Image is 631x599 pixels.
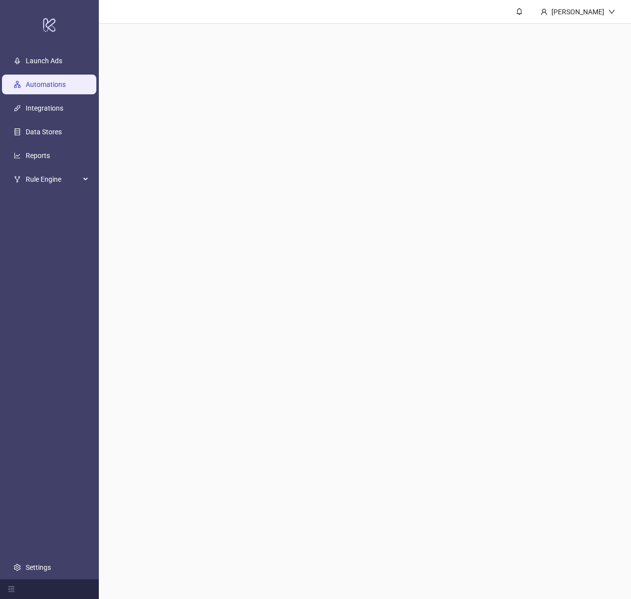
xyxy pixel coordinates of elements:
[26,563,51,571] a: Settings
[608,8,615,15] span: down
[516,8,523,15] span: bell
[26,152,50,160] a: Reports
[14,176,21,183] span: fork
[26,57,62,65] a: Launch Ads
[26,80,66,88] a: Automations
[26,104,63,112] a: Integrations
[26,128,62,136] a: Data Stores
[8,586,15,593] span: menu-fold
[26,169,80,189] span: Rule Engine
[541,8,547,15] span: user
[547,6,608,17] div: [PERSON_NAME]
